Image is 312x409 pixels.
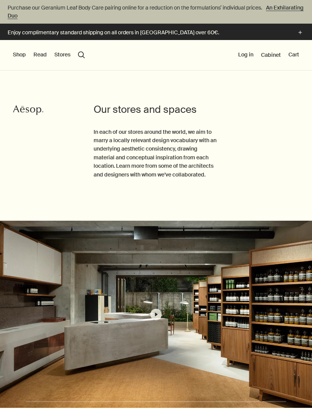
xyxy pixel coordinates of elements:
button: Close [266,255,273,263]
p: In each of our stores around the world, we aim to marry a locally relevant design vocabulary with... [94,128,218,179]
p: Purchase our Geranium Leaf Body Care pairing online for a reduction on the formulations’ individu... [8,4,304,20]
button: Shop [13,51,26,59]
button: Cart [288,51,299,59]
button: Enjoy complimentary standard shipping on all orders in [GEOGRAPHIC_DATA] over 60€. [8,28,304,37]
a: An Exhilarating Duo [8,3,304,20]
h1: Our stores and spaces [94,103,218,116]
a: Aesop [11,103,45,120]
svg: Aesop [13,104,43,116]
button: Play [150,309,162,320]
nav: primary [13,40,85,71]
button: Play [151,398,162,408]
a: Cabinet [261,51,281,58]
nav: supplementary [238,40,299,71]
button: Stores [54,51,70,59]
p: Enjoy complimentary standard shipping on all orders in [GEOGRAPHIC_DATA] over 60€. [8,29,288,37]
button: Log in [238,51,253,59]
button: Open search [78,51,85,58]
button: Read [33,51,47,59]
button: CC [54,255,65,266]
